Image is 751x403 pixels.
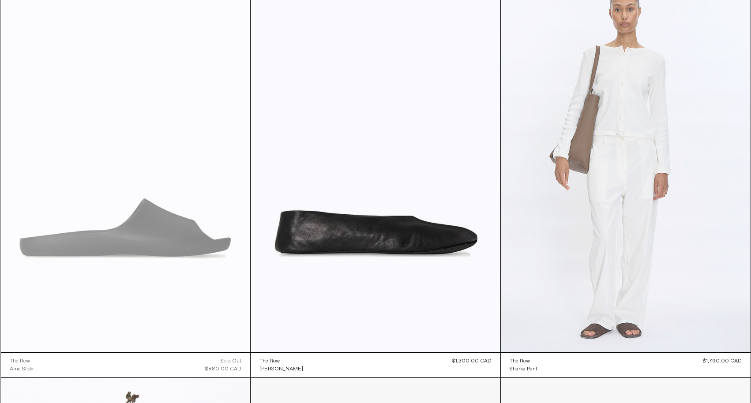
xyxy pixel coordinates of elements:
a: The Row [10,357,34,365]
div: Sharka Pant [510,366,537,373]
div: [PERSON_NAME] [259,366,303,373]
div: The Row [259,358,280,365]
span: $1,790.00 CAD [703,358,742,365]
span: $1,300.00 CAD [452,358,492,365]
div: Ama Slide [10,366,34,373]
a: The Row [510,357,537,365]
div: The Row [10,358,30,365]
div: Sold out [221,357,241,365]
span: $880.00 CAD [205,366,241,373]
a: The Row [259,357,303,365]
a: Sharka Pant [510,365,537,373]
div: The Row [510,358,530,365]
a: [PERSON_NAME] [259,365,303,373]
a: Ama Slide [10,365,34,373]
